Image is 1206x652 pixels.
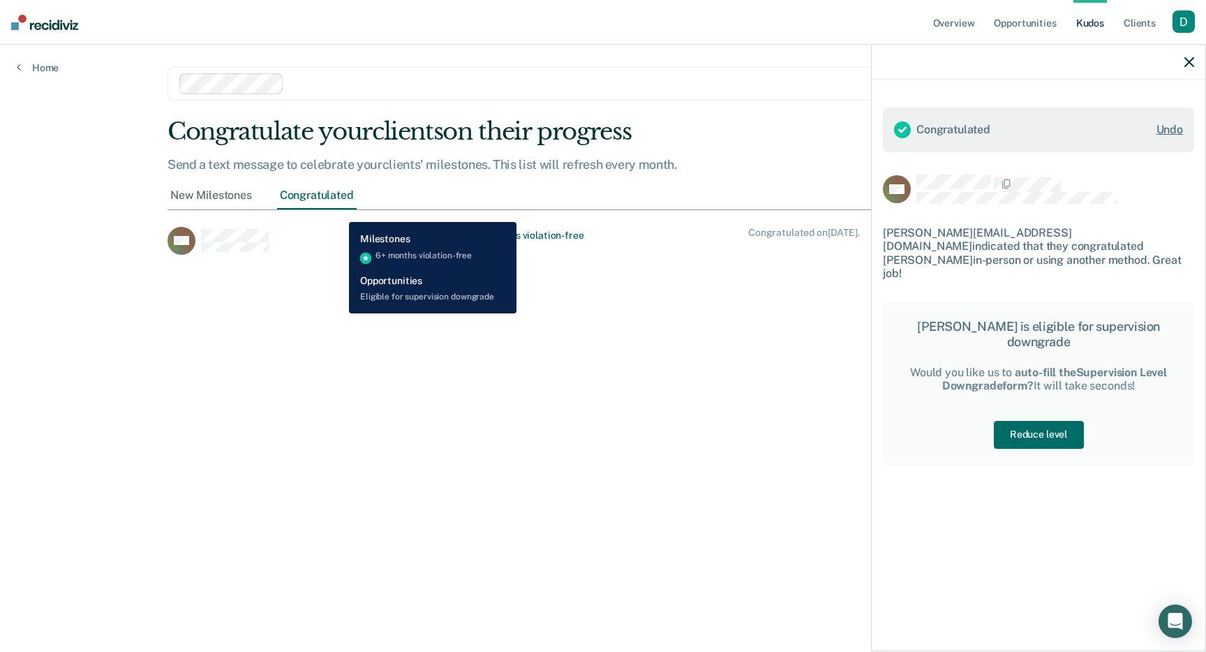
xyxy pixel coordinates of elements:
div: [PERSON_NAME][EMAIL_ADDRESS][DOMAIN_NAME] indicated that they congratulated [PERSON_NAME] in-pers... [883,226,1194,280]
span: 6+ months violation-free [473,230,584,242]
img: Recidiviz [11,15,78,30]
a: Navigate to form link [994,421,1084,449]
a: Home [17,61,59,74]
div: Congratulate your clients on their progress [167,117,1038,157]
span: Undo [1156,123,1183,136]
strong: auto-fill the Supervision Level Downgrade form? [942,366,1167,392]
div: Would you like us to It will take seconds! [900,366,1177,392]
div: Send a text message to celebrate your clients ' milestones. This list will refresh every month. [167,157,1038,184]
span: Congratulated on [DATE] . [748,227,1038,255]
button: Reduce level [994,421,1084,449]
div: Open Intercom Messenger [1159,605,1192,638]
div: New Milestones [167,183,255,209]
div: Congratulated [277,183,357,209]
span: Congratulated [916,123,990,136]
div: [PERSON_NAME] is eligible for supervision downgrade [900,319,1177,349]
